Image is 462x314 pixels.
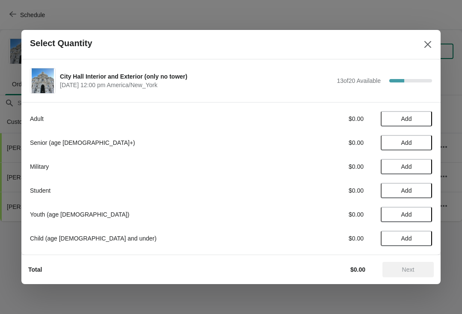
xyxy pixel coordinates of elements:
[381,135,432,150] button: Add
[284,186,364,195] div: $0.00
[30,234,267,243] div: Child (age [DEMOGRAPHIC_DATA] and under)
[401,115,412,122] span: Add
[284,162,364,171] div: $0.00
[30,138,267,147] div: Senior (age [DEMOGRAPHIC_DATA]+)
[420,37,435,52] button: Close
[284,114,364,123] div: $0.00
[30,114,267,123] div: Adult
[60,72,332,81] span: City Hall Interior and Exterior (only no tower)
[337,77,381,84] span: 13 of 20 Available
[30,186,267,195] div: Student
[28,266,42,273] strong: Total
[30,210,267,219] div: Youth (age [DEMOGRAPHIC_DATA])
[381,231,432,246] button: Add
[32,68,54,93] img: City Hall Interior and Exterior (only no tower) | | October 15 | 12:00 pm America/New_York
[381,183,432,198] button: Add
[350,266,365,273] strong: $0.00
[401,235,412,242] span: Add
[284,234,364,243] div: $0.00
[381,207,432,222] button: Add
[284,138,364,147] div: $0.00
[30,38,92,48] h2: Select Quantity
[60,81,332,89] span: [DATE] 12:00 pm America/New_York
[284,210,364,219] div: $0.00
[30,162,267,171] div: Military
[401,187,412,194] span: Add
[401,163,412,170] span: Add
[401,139,412,146] span: Add
[401,211,412,218] span: Add
[381,111,432,126] button: Add
[381,159,432,174] button: Add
